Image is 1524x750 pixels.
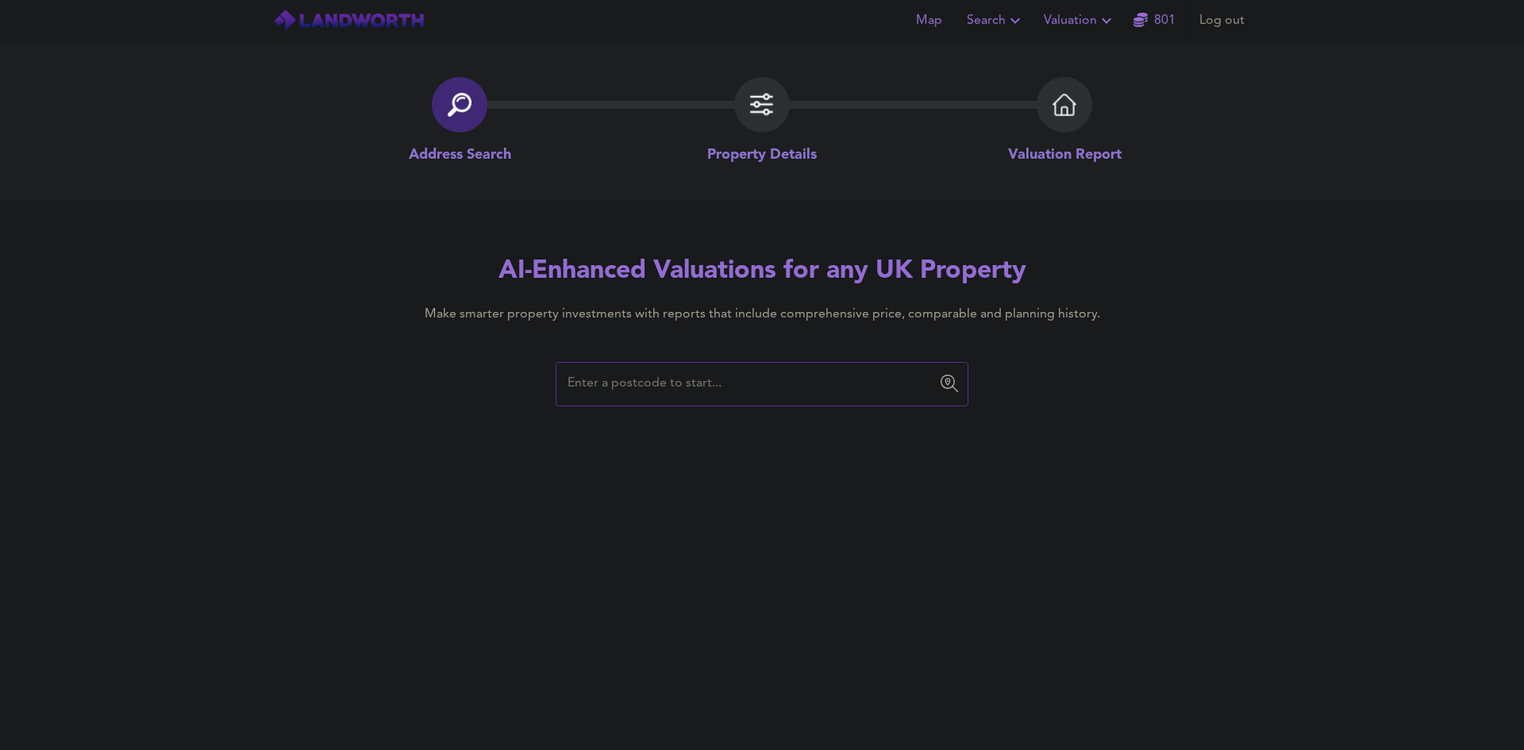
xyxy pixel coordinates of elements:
[273,9,425,33] img: logo
[448,93,471,117] img: search-icon
[1037,5,1122,37] button: Valuation
[707,145,817,166] p: Property Details
[1008,145,1122,166] p: Valuation Report
[400,254,1124,289] h2: AI-Enhanced Valuations for any UK Property
[1133,10,1176,32] a: 801
[960,5,1031,37] button: Search
[1193,5,1251,37] button: Log out
[563,369,937,399] input: Enter a postcode to start...
[967,10,1025,32] span: Search
[400,306,1124,323] h4: Make smarter property investments with reports that include comprehensive price, comparable and p...
[910,10,948,32] span: Map
[903,5,954,37] button: Map
[750,93,774,117] img: filter-icon
[409,145,511,166] p: Address Search
[1044,10,1116,32] span: Valuation
[1053,93,1076,117] img: home-icon
[1199,10,1245,32] span: Log out
[1129,5,1180,37] button: 801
